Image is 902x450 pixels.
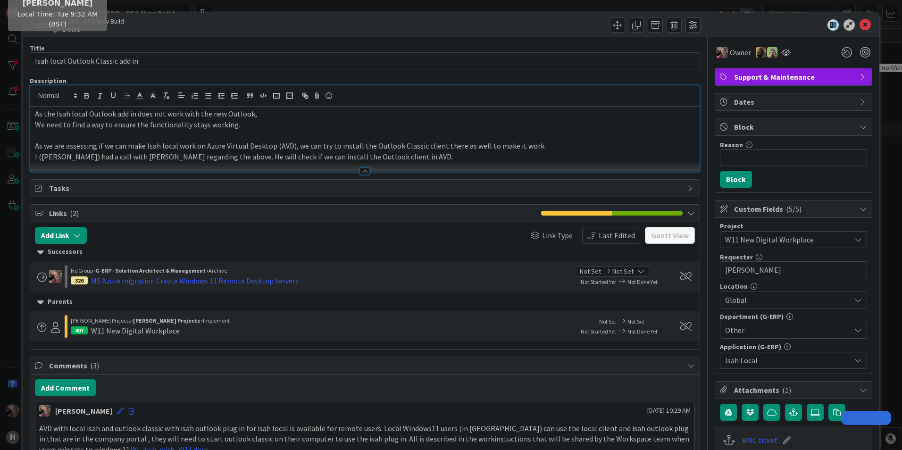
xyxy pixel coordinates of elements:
[647,406,691,416] span: [DATE] 10:29 AM
[203,317,230,324] span: Implement
[720,141,743,149] label: Reason
[627,318,644,325] span: Not Set
[627,328,658,335] span: Not Done Yet
[720,171,752,188] button: Block
[581,278,616,285] span: Not Started Yet
[71,267,95,274] span: No Group ›
[599,318,616,325] span: Not Set
[725,233,846,246] span: W11 New Digital Workplace
[30,44,45,52] label: Title
[49,183,683,194] span: Tasks
[49,360,683,371] span: Comments
[756,47,766,58] img: ND
[612,267,634,276] span: Not Set
[71,317,133,324] span: [PERSON_NAME] Projects ›
[734,384,855,396] span: Attachments
[35,119,695,130] p: We need to find a way to ensure the functionality stays working.
[734,203,855,215] span: Custom Fields
[720,253,753,261] label: Requester
[725,294,851,306] span: Global
[30,52,700,69] input: type card name here...
[55,405,112,417] div: [PERSON_NAME]
[720,313,867,320] div: Department (G-ERP)
[734,121,855,133] span: Block
[37,247,693,257] div: Successors
[599,230,635,241] span: Last Edited
[720,223,867,229] div: Project
[742,434,777,446] a: BMC ticket
[725,355,851,366] span: Isah Local
[209,267,227,274] span: Archive
[90,361,99,370] span: ( 3 )
[786,204,802,214] span: ( 5/5 )
[71,276,88,284] div: 326
[49,270,62,283] img: BF
[35,108,695,119] p: As the Isah local Outlook add in does not work with the new Outlook,
[95,267,209,274] b: G-ERP - Solution Architect & Management ›
[542,230,573,241] span: Link Type
[717,47,728,58] img: BF
[30,76,67,85] span: Description
[35,227,87,244] button: Add Link
[782,385,791,395] span: ( 1 )
[35,151,695,162] p: I ([PERSON_NAME]) had a call with [PERSON_NAME] regarding the above. He will check if we can inst...
[720,343,867,350] div: Application (G-ERP)
[581,328,616,335] span: Not Started Yet
[720,283,867,290] div: Location
[725,325,851,336] span: Other
[582,227,640,244] button: Last Edited
[39,405,50,417] img: BF
[71,326,88,334] div: 407
[645,227,695,244] button: Gantt View
[730,47,751,58] span: Owner
[627,278,658,285] span: Not Done Yet
[91,275,299,286] div: MS Azure migration Create Windows 11 Remote Desktop Servers
[580,267,601,276] span: Not Set
[35,141,695,151] p: As we are assessing if we can make Isah local work on Azure Virtual Desktop (AVD), we can try to ...
[734,71,855,83] span: Support & Maintenance
[70,208,79,218] span: ( 2 )
[91,325,180,336] div: W11 New Digital Workplace
[734,96,855,108] span: Dates
[62,25,124,33] b: Done
[49,208,536,219] span: Links
[133,317,203,324] b: [PERSON_NAME] Projects ›
[37,297,693,307] div: Parents
[35,379,96,396] button: Add Comment
[767,47,777,58] img: TT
